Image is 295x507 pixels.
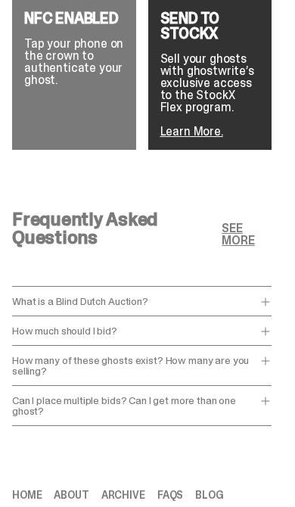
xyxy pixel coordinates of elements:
a: About [54,490,88,500]
a: Blog [195,490,223,500]
p: Sell your ghosts with ghostwrite’s exclusive access to the StockX Flex program. [160,53,260,114]
h4: NFC ENABLED [24,11,124,26]
p: Can I place multiple bids? Can I get more than one ghost? [12,395,261,416]
a: SEE MORE [222,222,272,247]
p: What is a Blind Dutch Auction? [12,296,261,306]
p: How many of these ghosts exist? How many are you selling? [12,355,261,376]
a: Learn More. [160,123,223,139]
h3: Frequently Asked Questions [12,210,222,247]
a: Home [12,490,42,500]
h4: SEND TO STOCKX [160,11,260,41]
p: How much should I bid? [12,325,261,336]
a: Archive [101,490,145,500]
p: Tap your phone on the crown to authenticate your ghost. [24,38,124,86]
a: FAQs [157,490,183,500]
